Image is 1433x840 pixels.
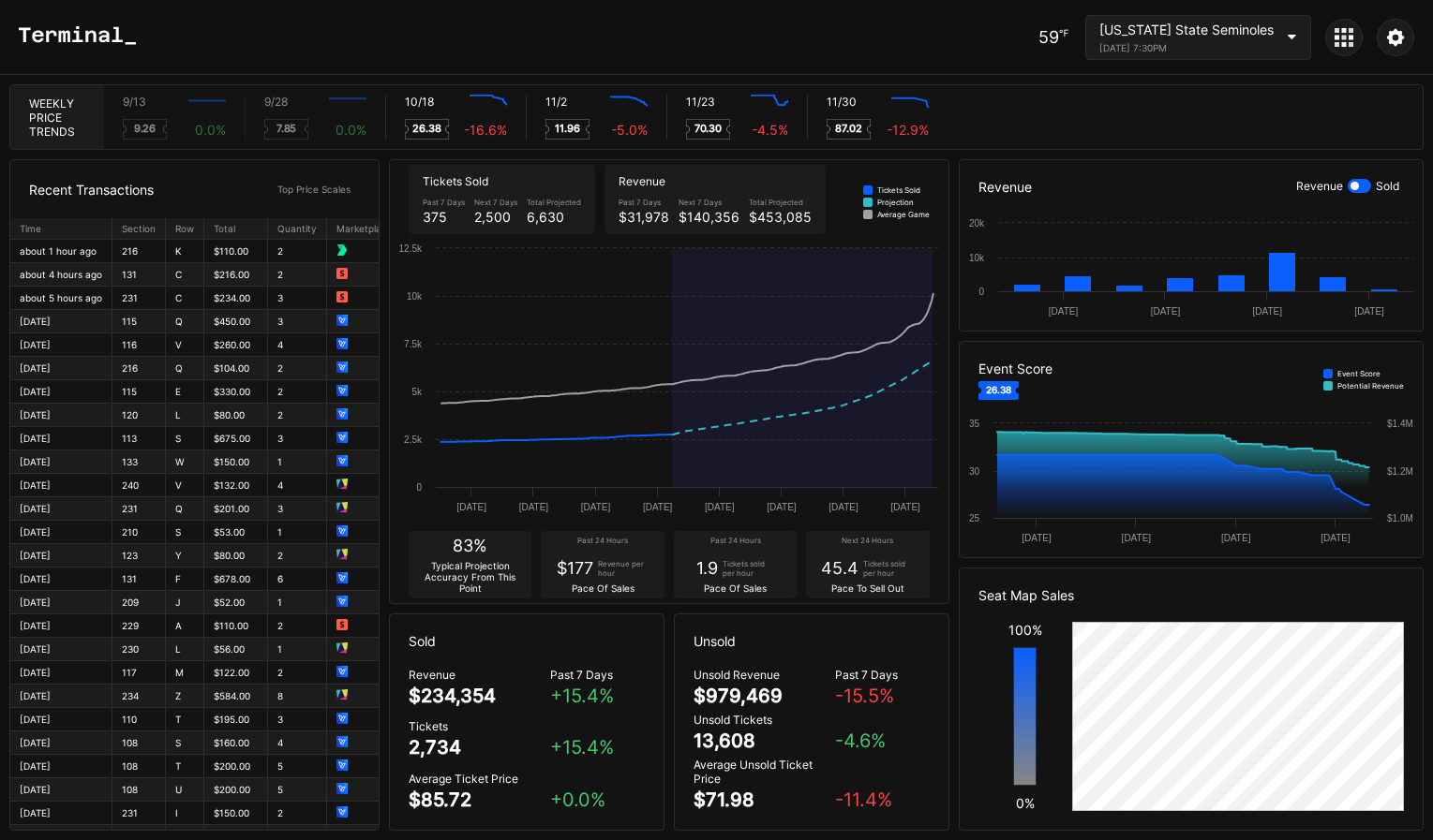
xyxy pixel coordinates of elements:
[550,536,654,548] div: Past 24 Hours
[1337,381,1404,391] div: Potential Revenue
[166,333,204,357] td: V
[887,122,929,138] div: -12.9 %
[204,755,268,778] td: $200.00
[423,198,465,207] div: Past 7 Days
[835,729,930,752] div: -4.6 %
[694,685,783,707] div: $979,469
[336,619,348,630] img: 8bdfe9f8b5d43a0de7cb.png
[204,218,268,240] th: Total
[166,544,204,567] td: Y
[20,386,102,397] div: [DATE]
[683,536,787,548] div: Past 24 Hours
[166,263,204,287] td: C
[969,466,980,477] text: 30
[166,638,204,661] td: L
[464,122,507,138] div: -16.6 %
[336,338,348,349] img: 95e3d1eba6e88dc8b280.png
[268,404,327,427] td: 2
[166,778,204,802] td: U
[166,287,204,310] td: C
[268,521,327,544] td: 1
[1022,533,1052,543] text: [DATE]
[598,559,649,578] div: Revenue per hour
[112,357,166,380] td: 216
[336,549,348,560] img: 66534caa8425c4114717.png
[112,591,166,614] td: 209
[112,802,166,825] td: 231
[276,122,297,135] text: 7.85
[327,218,403,240] th: Marketplace
[112,287,166,310] td: 231
[166,380,204,404] td: E
[10,85,104,149] div: Weekly Price Trends
[686,95,715,109] div: 11/23
[960,568,1423,622] div: Seat Map Sales
[336,525,348,537] img: 95e3d1eba6e88dc8b280.png
[336,502,348,513] img: 66534caa8425c4114717.png
[195,122,226,138] div: 0.0 %
[268,778,327,802] td: 5
[557,558,593,578] div: $177
[336,315,348,326] img: 95e3d1eba6e88dc8b280.png
[679,209,739,225] div: $140,356
[268,755,327,778] td: 5
[112,474,166,497] td: 240
[268,357,327,380] td: 2
[412,387,424,397] text: 5k
[204,404,268,427] td: $80.00
[166,404,204,427] td: L
[204,708,268,731] td: $195.00
[336,122,366,138] div: 0.0 %
[1121,533,1151,543] text: [DATE]
[204,263,268,287] td: $216.00
[204,450,268,474] td: $150.00
[268,685,327,708] td: 8
[166,218,204,240] th: Row
[835,788,930,811] div: -11.4 %
[409,668,550,682] div: Revenue
[550,788,645,811] div: + 0.0 %
[268,179,360,199] div: Top Price Scales
[519,502,549,512] text: [DATE]
[418,560,522,594] div: Typical Projection Accuracy From This Point
[831,582,904,594] div: Pace To Sell Out
[675,614,948,668] div: Unsold
[821,558,858,578] div: 45.4
[336,455,348,466] img: 95e3d1eba6e88dc8b280.png
[619,198,669,207] div: Past 7 Days
[336,244,348,256] img: 7c694e75740273bc7910.png
[268,310,327,333] td: 3
[405,95,434,109] div: 10/18
[166,591,204,614] td: J
[336,572,348,583] img: 95e3d1eba6e88dc8b280.png
[20,737,102,748] div: [DATE]
[112,567,166,591] td: 131
[112,614,166,638] td: 229
[112,685,166,708] td: 234
[1008,622,1042,638] div: 100%
[336,806,348,818] img: 95e3d1eba6e88dc8b280.png
[112,404,166,427] td: 120
[1048,306,1078,317] text: [DATE]
[390,614,664,668] div: Sold
[815,536,919,548] div: Next 24 Hours
[1221,533,1251,543] text: [DATE]
[204,521,268,544] td: $53.00
[204,778,268,802] td: $200.00
[1387,419,1413,429] text: $1.4M
[679,198,739,207] div: Next 7 Days
[112,263,166,287] td: 131
[474,198,517,207] div: Next 7 Days
[1296,179,1343,193] div: Revenue
[1059,27,1068,38] div: ℉
[268,661,327,685] td: 2
[978,287,984,297] text: 0
[545,95,567,109] div: 11/2
[890,502,920,512] text: [DATE]
[166,685,204,708] td: Z
[204,661,268,685] td: $122.00
[336,596,348,607] img: 95e3d1eba6e88dc8b280.png
[268,240,327,263] td: 2
[166,708,204,731] td: T
[166,614,204,638] td: A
